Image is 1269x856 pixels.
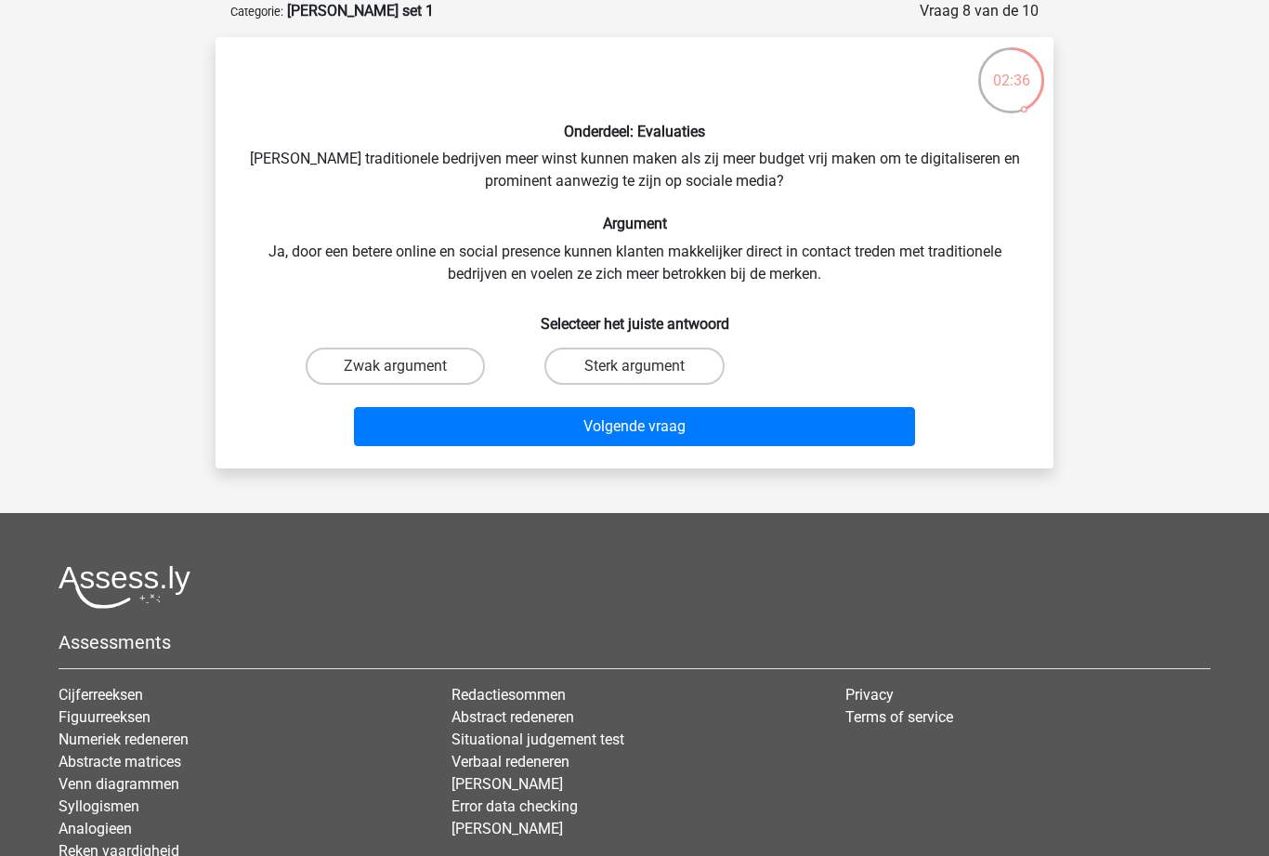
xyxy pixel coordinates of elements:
[287,2,434,20] strong: [PERSON_NAME] set 1
[59,820,132,837] a: Analogieen
[354,407,916,446] button: Volgende vraag
[59,731,189,748] a: Numeriek redeneren
[59,631,1210,653] h5: Assessments
[245,123,1024,140] h6: Onderdeel: Evaluaties
[451,708,574,726] a: Abstract redeneren
[845,686,894,704] a: Privacy
[59,775,179,793] a: Venn diagrammen
[451,753,569,770] a: Verbaal redeneren
[451,797,578,815] a: Error data checking
[59,565,190,609] img: Assessly logo
[59,753,181,770] a: Abstracte matrices
[976,46,1046,92] div: 02:36
[451,731,624,748] a: Situational judgement test
[59,708,150,726] a: Figuurreeksen
[59,797,139,815] a: Syllogismen
[451,686,566,704] a: Redactiesommen
[451,775,563,793] a: [PERSON_NAME]
[306,348,485,385] label: Zwak argument
[544,348,724,385] label: Sterk argument
[230,5,283,19] small: Categorie:
[845,708,953,726] a: Terms of service
[451,820,563,837] a: [PERSON_NAME]
[245,300,1024,333] h6: Selecteer het juiste antwoord
[245,215,1024,232] h6: Argument
[59,686,143,704] a: Cijferreeksen
[223,52,1046,454] div: [PERSON_NAME] traditionele bedrijven meer winst kunnen maken als zij meer budget vrij maken om te...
